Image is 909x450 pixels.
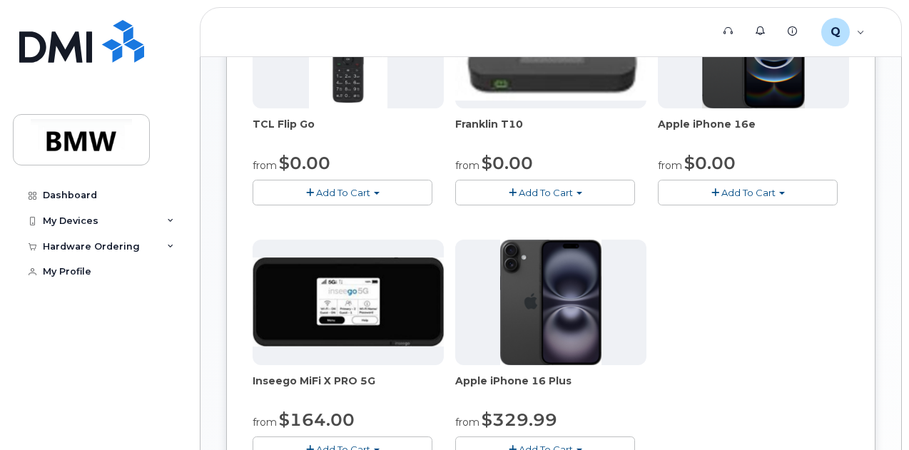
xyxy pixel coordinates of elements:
span: Add To Cart [519,187,573,198]
span: $329.99 [482,409,557,430]
small: from [253,159,277,172]
img: iphone_16_plus.png [500,240,601,365]
span: $164.00 [279,409,355,430]
div: TCL Flip Go [253,117,444,145]
span: $0.00 [279,153,330,173]
div: Franklin T10 [455,117,646,145]
small: from [455,159,479,172]
iframe: Messenger Launcher [847,388,898,439]
small: from [253,416,277,429]
span: Add To Cart [316,187,370,198]
button: Add To Cart [253,180,432,205]
span: $0.00 [684,153,736,173]
img: cut_small_inseego_5G.jpg [253,257,444,347]
div: QT84019 [811,18,875,46]
span: Q [831,24,841,41]
button: Add To Cart [658,180,838,205]
div: Apple iPhone 16 Plus [455,374,646,402]
span: Add To Cart [721,187,776,198]
span: $0.00 [482,153,533,173]
div: Apple iPhone 16e [658,117,849,145]
small: from [455,416,479,429]
small: from [658,159,682,172]
div: Inseego MiFi X PRO 5G [253,374,444,402]
button: Add To Cart [455,180,635,205]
